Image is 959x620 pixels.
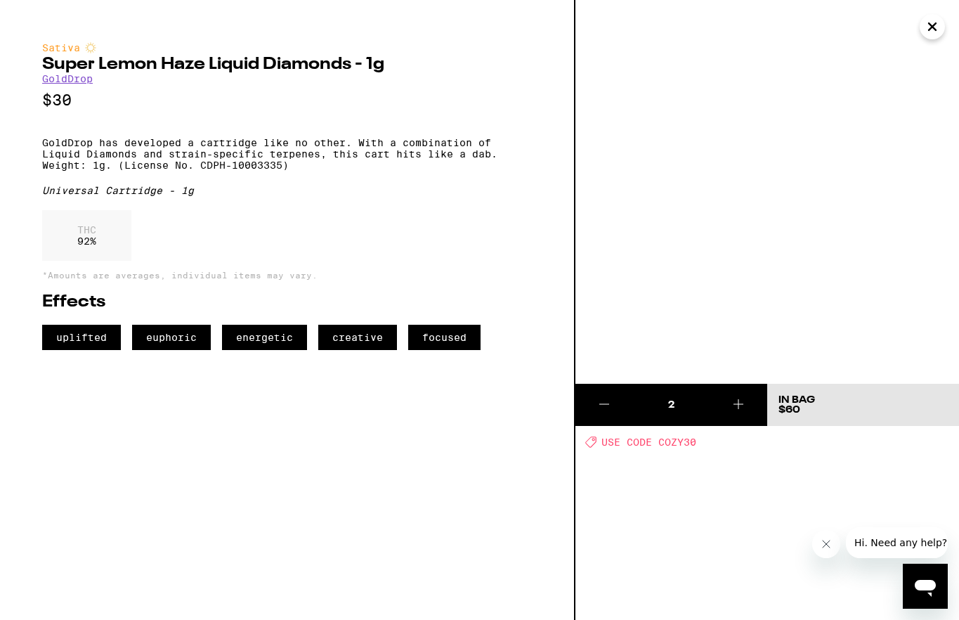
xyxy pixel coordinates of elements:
span: creative [318,325,397,350]
div: 92 % [42,210,131,261]
h2: Super Lemon Haze Liquid Diamonds - 1g [42,56,532,73]
iframe: Button to launch messaging window [903,564,948,609]
div: Sativa [42,42,532,53]
span: uplifted [42,325,121,350]
button: Close [920,14,945,39]
span: euphoric [132,325,211,350]
p: THC [77,224,96,235]
p: $30 [42,91,532,109]
a: GoldDrop [42,73,93,84]
div: 2 [633,398,710,412]
p: GoldDrop has developed a cartridge like no other. With a combination of Liquid Diamonds and strai... [42,137,532,171]
p: *Amounts are averages, individual items may vary. [42,271,532,280]
iframe: Message from company [846,527,948,558]
span: $60 [778,405,800,415]
div: In Bag [778,395,815,405]
img: sativaColor.svg [85,42,96,53]
span: energetic [222,325,307,350]
div: Universal Cartridge - 1g [42,185,532,196]
span: USE CODE COZY30 [601,437,696,448]
span: focused [408,325,481,350]
iframe: Close message [812,530,840,558]
h2: Effects [42,294,532,311]
button: In Bag$60 [767,384,959,426]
